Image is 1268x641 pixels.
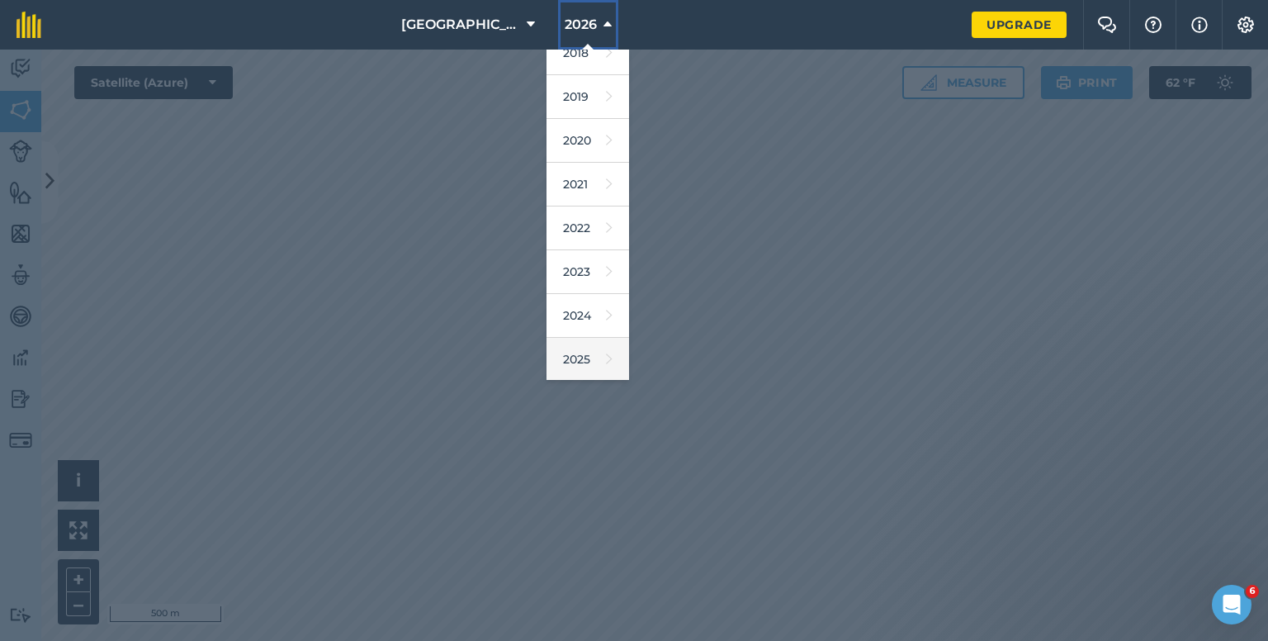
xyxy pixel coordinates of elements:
[565,15,597,35] span: 2026
[972,12,1067,38] a: Upgrade
[546,207,629,250] a: 2022
[546,338,629,382] a: 2025
[546,163,629,207] a: 2021
[546,119,629,163] a: 2020
[546,250,629,294] a: 2023
[1236,17,1256,33] img: A cog icon
[1191,15,1208,35] img: svg+xml;base64,PHN2ZyB4bWxucz0iaHR0cDovL3d3dy53My5vcmcvMjAwMC9zdmciIHdpZHRoPSIxNyIgaGVpZ2h0PSIxNy...
[17,12,41,38] img: fieldmargin Logo
[546,31,629,75] a: 2018
[1212,585,1251,624] iframe: Intercom live chat
[546,75,629,119] a: 2019
[546,294,629,338] a: 2024
[1097,17,1117,33] img: Two speech bubbles overlapping with the left bubble in the forefront
[1143,17,1163,33] img: A question mark icon
[1246,585,1259,598] span: 6
[401,15,520,35] span: [GEOGRAPHIC_DATA]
